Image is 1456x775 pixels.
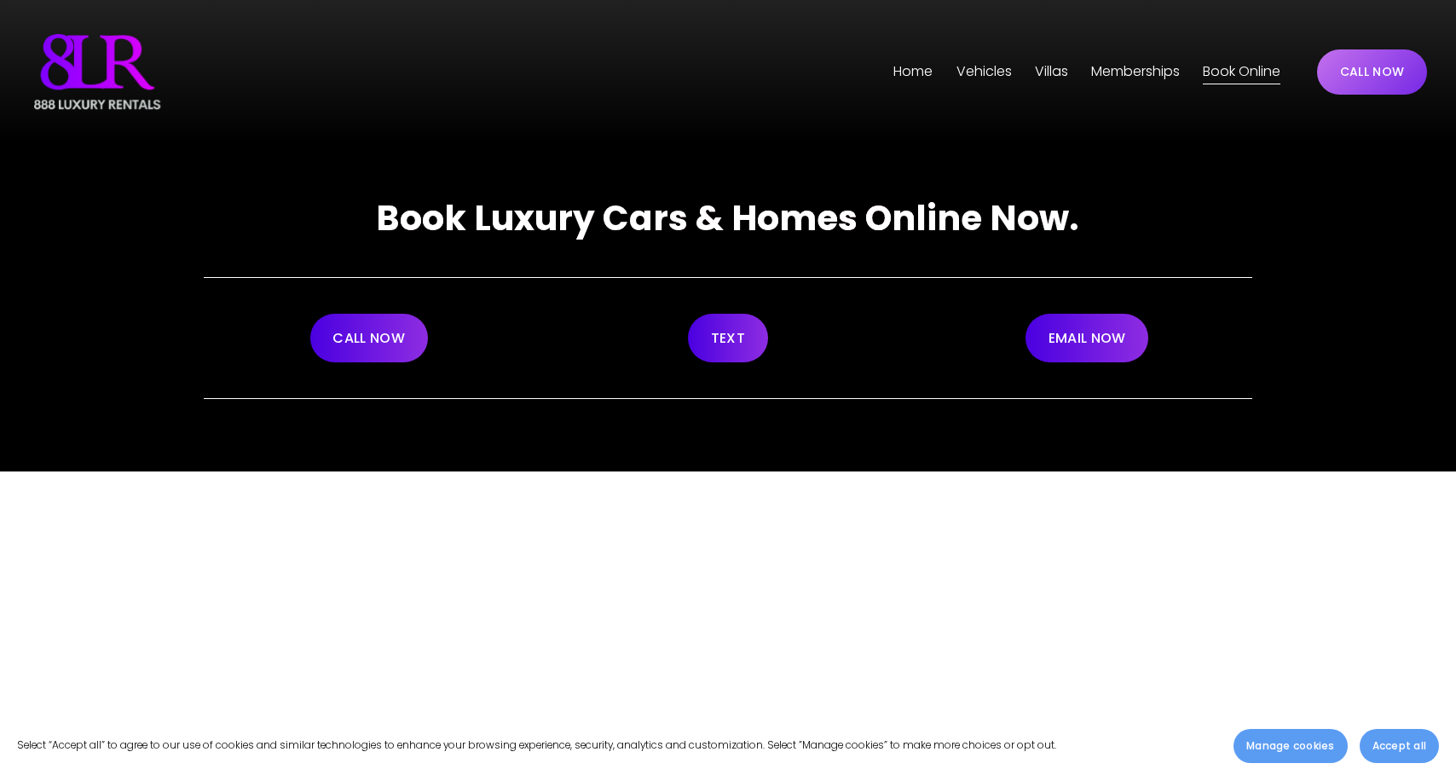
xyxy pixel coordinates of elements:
button: Accept all [1360,729,1439,763]
p: Select “Accept all” to agree to our use of cookies and similar technologies to enhance your brows... [17,737,1056,755]
span: Vehicles [956,60,1012,84]
a: EMAIL NOW [1026,314,1148,362]
a: TEXT [688,314,768,362]
a: CALL NOW [1317,49,1427,95]
strong: Book Luxury Cars & Homes Online Now. [376,194,1079,242]
a: Home [893,58,933,85]
span: Manage cookies [1246,738,1334,754]
a: folder dropdown [956,58,1012,85]
span: Accept all [1372,738,1426,754]
a: Book Online [1203,58,1280,85]
button: Manage cookies [1234,729,1347,763]
span: Villas [1035,60,1068,84]
a: folder dropdown [1035,58,1068,85]
img: Luxury Car &amp; Home Rentals For Every Occasion [29,29,165,114]
a: CALL NOW [310,314,428,362]
a: Memberships [1091,58,1180,85]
